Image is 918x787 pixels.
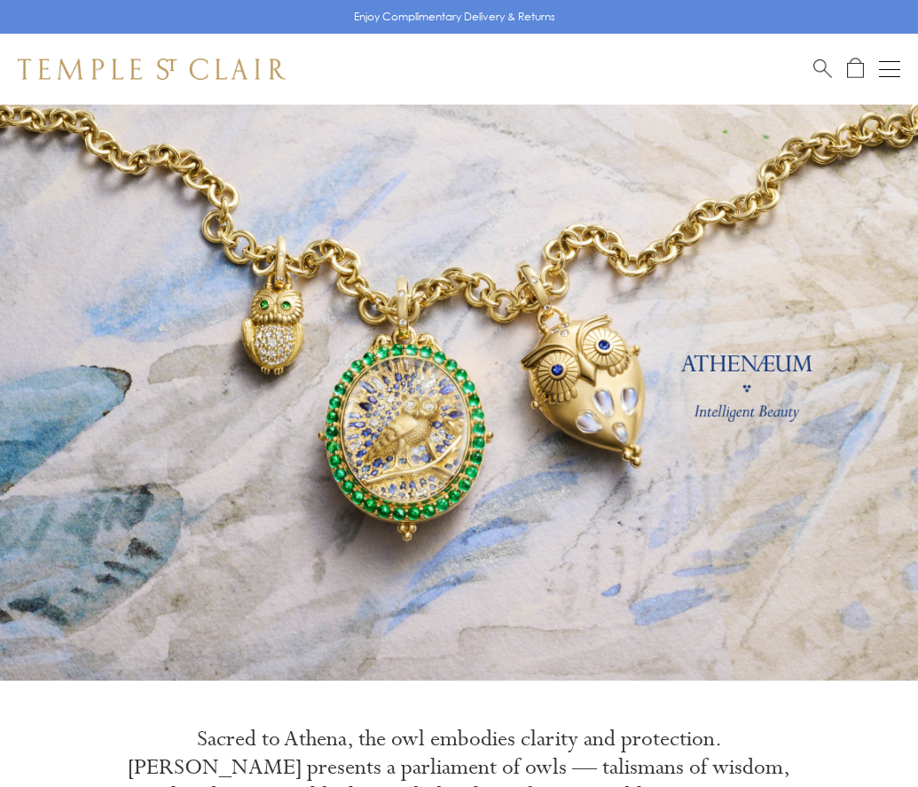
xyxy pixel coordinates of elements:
a: Open Shopping Bag [847,58,864,80]
button: Open navigation [879,58,900,80]
p: Enjoy Complimentary Delivery & Returns [354,8,555,26]
img: Temple St. Clair [18,58,286,80]
a: Search [813,58,832,80]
